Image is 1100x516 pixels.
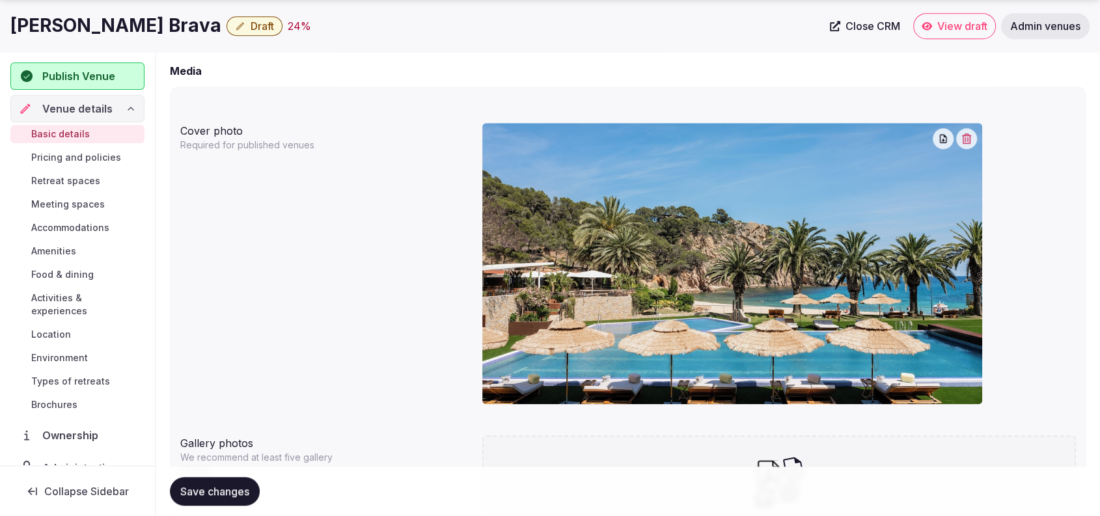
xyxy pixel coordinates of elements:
[180,430,472,451] div: Gallery photos
[42,68,115,84] span: Publish Venue
[251,20,274,33] span: Draft
[31,375,110,388] span: Types of retreats
[31,221,109,234] span: Accommodations
[31,174,100,187] span: Retreat spaces
[10,454,144,482] a: Administration
[31,292,139,318] span: Activities & experiences
[44,485,129,498] span: Collapse Sidebar
[288,18,311,34] div: 24 %
[31,268,94,281] span: Food & dining
[822,13,908,39] a: Close CRM
[31,151,121,164] span: Pricing and policies
[42,460,123,476] span: Administration
[180,485,249,498] span: Save changes
[10,349,144,367] a: Environment
[31,128,90,141] span: Basic details
[170,477,260,506] button: Save changes
[10,325,144,344] a: Location
[1010,20,1080,33] span: Admin venues
[10,242,144,260] a: Amenities
[170,63,202,79] h2: Media
[10,477,144,506] button: Collapse Sidebar
[913,13,996,39] a: View draft
[10,219,144,237] a: Accommodations
[10,125,144,143] a: Basic details
[42,428,103,443] span: Ownership
[31,245,76,258] span: Amenities
[42,101,113,116] span: Venue details
[10,172,144,190] a: Retreat spaces
[10,148,144,167] a: Pricing and policies
[31,351,88,364] span: Environment
[180,118,472,139] div: Cover photo
[10,195,144,213] a: Meeting spaces
[227,16,282,36] button: Draft
[10,396,144,414] a: Brochures
[10,265,144,284] a: Food & dining
[288,18,311,34] button: 24%
[1001,13,1090,39] a: Admin venues
[937,20,987,33] span: View draft
[10,372,144,390] a: Types of retreats
[10,13,221,38] h1: [PERSON_NAME] Brava
[10,62,144,90] button: Publish Venue
[180,451,347,477] p: We recommend at least five gallery photos
[31,198,105,211] span: Meeting spaces
[10,289,144,320] a: Activities & experiences
[31,328,71,341] span: Location
[10,422,144,449] a: Ownership
[31,398,77,411] span: Brochures
[846,20,900,33] span: Close CRM
[180,139,347,152] p: Required for published venues
[482,123,982,404] img: RV-Zel Costa Brava-hero image.jpg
